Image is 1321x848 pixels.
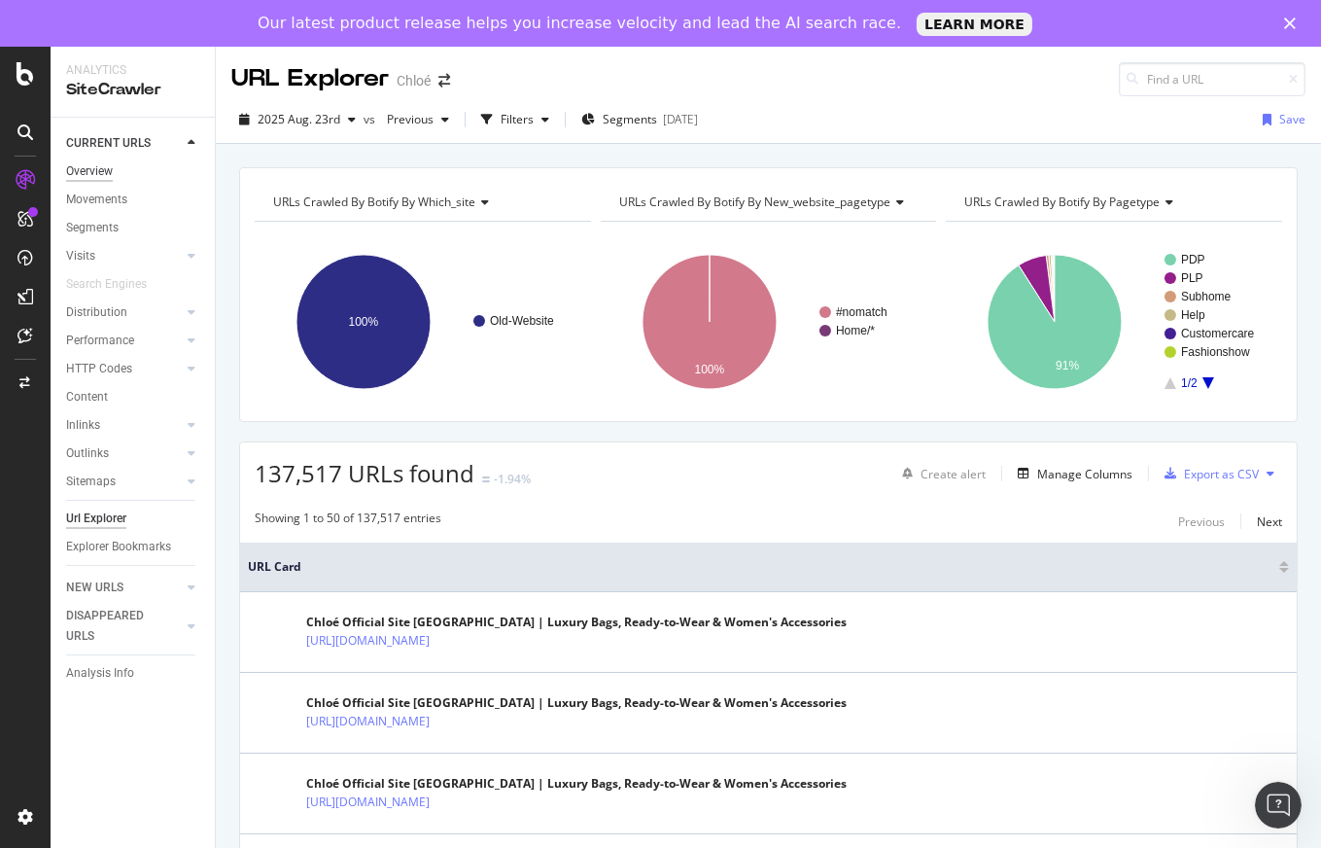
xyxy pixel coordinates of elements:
[66,274,166,295] a: Search Engines
[917,13,1032,36] a: LEARN MORE
[921,466,986,482] div: Create alert
[66,246,182,266] a: Visits
[248,558,1274,576] span: URL Card
[66,537,171,557] div: Explorer Bookmarks
[66,62,199,79] div: Analytics
[66,302,182,323] a: Distribution
[1184,466,1259,482] div: Export as CSV
[231,104,364,135] button: 2025 Aug. 23rd
[1284,18,1304,29] div: Fermer
[66,274,147,295] div: Search Engines
[619,194,890,210] span: URLs Crawled By Botify By new_website_pagetype
[1119,62,1305,96] input: Find a URL
[964,194,1160,210] span: URLs Crawled By Botify By pagetype
[306,631,430,651] a: [URL][DOMAIN_NAME]
[66,218,119,238] div: Segments
[66,578,182,598] a: NEW URLS
[231,62,389,95] div: URL Explorer
[258,14,901,33] div: Our latest product release helps you increase velocity and lead the AI search race.
[248,776,296,811] img: main image
[66,415,100,436] div: Inlinks
[501,111,534,127] div: Filters
[1181,290,1232,303] text: Subhome
[248,615,296,650] img: main image
[1181,327,1255,340] text: Customercare
[1010,462,1132,485] button: Manage Columns
[494,471,531,487] div: -1.94%
[66,331,182,351] a: Performance
[66,509,126,529] div: Url Explorer
[601,237,930,406] svg: A chart.
[379,111,434,127] span: Previous
[1257,510,1282,533] button: Next
[66,359,132,379] div: HTTP Codes
[349,315,379,329] text: 100%
[946,237,1275,406] svg: A chart.
[66,246,95,266] div: Visits
[66,331,134,351] div: Performance
[66,387,108,407] div: Content
[255,457,474,489] span: 137,517 URLs found
[694,363,724,376] text: 100%
[379,104,457,135] button: Previous
[306,614,847,631] div: Chloé Official Site [GEOGRAPHIC_DATA] | Luxury Bags, Ready-to-Wear & Women's Accessories
[306,793,430,812] a: [URL][DOMAIN_NAME]
[397,71,431,90] div: Chloé
[66,161,201,182] a: Overview
[1181,271,1203,285] text: PLP
[894,458,986,489] button: Create alert
[306,694,847,712] div: Chloé Official Site [GEOGRAPHIC_DATA] | Luxury Bags, Ready-to-Wear & Women's Accessories
[66,190,127,210] div: Movements
[66,133,151,154] div: CURRENT URLS
[1056,359,1079,372] text: 91%
[255,237,584,406] svg: A chart.
[663,111,698,127] div: [DATE]
[306,712,430,731] a: [URL][DOMAIN_NAME]
[248,695,296,730] img: main image
[836,324,875,337] text: Home/*
[66,359,182,379] a: HTTP Codes
[66,537,201,557] a: Explorer Bookmarks
[66,472,182,492] a: Sitemaps
[306,775,847,793] div: Chloé Official Site [GEOGRAPHIC_DATA] | Luxury Bags, Ready-to-Wear & Women's Accessories
[66,443,109,464] div: Outlinks
[66,663,134,684] div: Analysis Info
[1181,308,1205,322] text: Help
[66,443,182,464] a: Outlinks
[66,387,201,407] a: Content
[1181,376,1198,390] text: 1/2
[836,305,887,319] text: #nomatch
[66,606,164,647] div: DISAPPEARED URLS
[438,74,450,88] div: arrow-right-arrow-left
[1255,104,1305,135] button: Save
[66,190,201,210] a: Movements
[66,663,201,684] a: Analysis Info
[258,111,340,127] span: 2025 Aug. 23rd
[273,194,475,210] span: URLs Crawled By Botify By which_site
[1181,345,1250,359] text: Fashionshow
[603,111,657,127] span: Segments
[66,218,201,238] a: Segments
[66,509,201,529] a: Url Explorer
[364,111,379,127] span: vs
[1181,253,1205,266] text: PDP
[66,79,199,101] div: SiteCrawler
[1178,510,1225,533] button: Previous
[1255,782,1302,829] iframe: Intercom live chat
[960,187,1265,218] h4: URLs Crawled By Botify By pagetype
[66,578,123,598] div: NEW URLS
[574,104,706,135] button: Segments[DATE]
[1037,466,1132,482] div: Manage Columns
[482,477,490,482] img: Equal
[66,472,116,492] div: Sitemaps
[66,133,182,154] a: CURRENT URLS
[1279,111,1305,127] div: Save
[255,510,441,533] div: Showing 1 to 50 of 137,517 entries
[66,415,182,436] a: Inlinks
[1178,513,1225,530] div: Previous
[1257,513,1282,530] div: Next
[1157,458,1259,489] button: Export as CSV
[66,606,182,647] a: DISAPPEARED URLS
